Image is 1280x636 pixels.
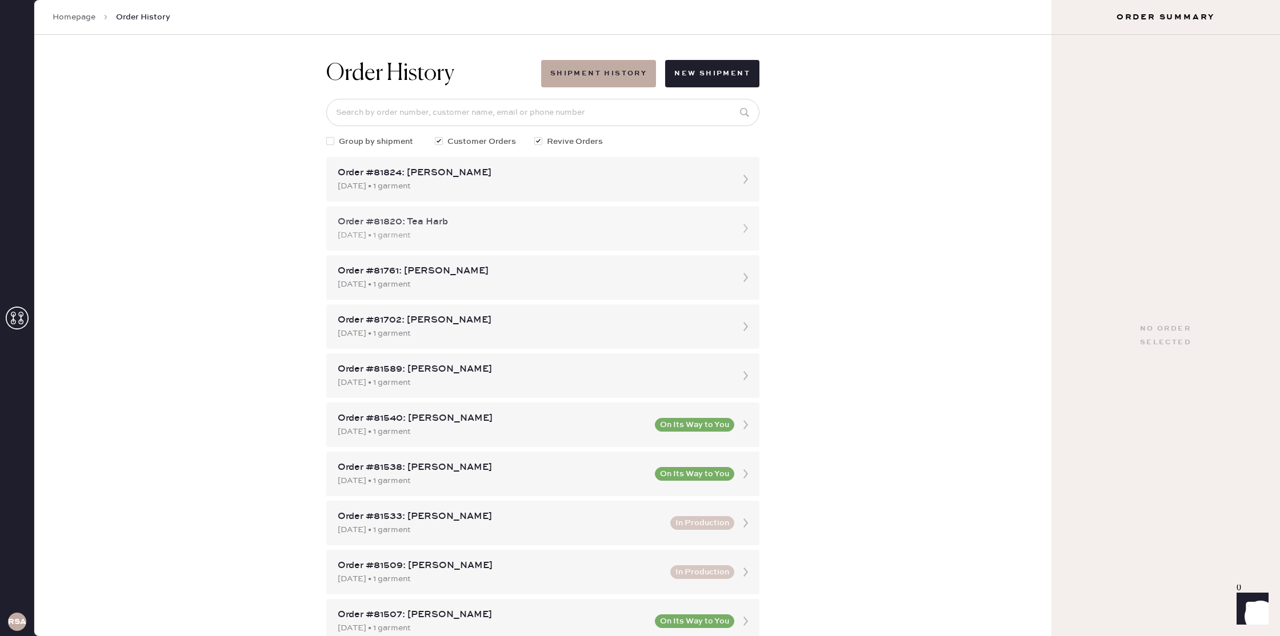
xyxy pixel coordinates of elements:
img: Logo [597,226,681,235]
div: Reformation [GEOGRAPHIC_DATA] [37,604,1241,618]
div: Order #81507: [PERSON_NAME] [338,608,648,622]
img: logo [622,14,656,48]
div: Order #81533: [PERSON_NAME] [338,510,663,524]
td: Jeans - Reformation - [PERSON_NAME] Low Rise Slouchy Wide Leg Jeans Optic White - Size: 25 [121,208,1187,223]
div: [DATE] • 1 garment [338,524,663,536]
div: Customer information [37,371,1241,385]
div: [DATE] • 1 garment [338,376,727,389]
input: Search by order number, customer name, email or phone number [326,99,759,126]
img: logo [622,264,656,298]
a: Homepage [53,11,95,23]
span: Revive Orders [547,135,603,148]
th: ID [37,193,121,208]
span: Group by shipment [339,135,413,148]
button: Shipment History [541,60,656,87]
div: [DATE] • 1 garment [338,474,648,487]
div: [DATE] • 1 garment [338,573,663,585]
span: Order History [116,11,170,23]
td: 1 [1187,208,1241,223]
div: Order #81509: [PERSON_NAME] [338,559,663,573]
div: Order #81538: [PERSON_NAME] [338,461,648,474]
button: New Shipment [665,60,759,87]
button: In Production [670,565,734,579]
div: Order #81761: [PERSON_NAME] [338,264,727,278]
div: No order selected [1140,322,1191,349]
td: 912466 [37,458,155,473]
div: [DATE] • 1 garment [338,425,648,438]
button: On Its Way to You [655,614,734,628]
div: [DATE] • 1 garment [338,622,648,634]
th: Description [155,443,1166,458]
td: 1 [1166,458,1241,473]
div: Shipment #106006 [37,590,1241,604]
div: Packing slip [37,77,1241,90]
div: Order #81589: [PERSON_NAME] [338,363,727,376]
th: QTY [1166,443,1241,458]
div: # 88694 Tea Harb [EMAIL_ADDRESS][DOMAIN_NAME] [37,385,1241,426]
div: [DATE] • 1 garment [338,180,727,192]
th: ID [37,443,155,458]
div: Shipment Summary [37,577,1241,590]
img: logo [622,514,656,548]
div: Customer information [37,121,1241,135]
div: [DATE] • 1 garment [338,278,727,291]
h3: RSA [8,618,26,626]
div: Order # 81824 [37,90,1241,104]
td: 912469 [37,208,121,223]
div: [DATE] • 1 garment [338,327,727,340]
button: On Its Way to You [655,418,734,432]
div: Order #81820: Tea Harb [338,215,727,229]
span: Customer Orders [447,135,516,148]
div: Order #81540: [PERSON_NAME] [338,412,648,425]
div: Order # 81820 [37,340,1241,354]
div: [DATE] • 1 garment [338,229,727,241]
th: QTY [1187,193,1241,208]
div: Order #81824: [PERSON_NAME] [338,166,727,180]
div: # 81390 Dayana Muzychuk [EMAIL_ADDRESS][DOMAIN_NAME] [37,135,1241,176]
div: Packing slip [37,327,1241,340]
button: In Production [670,516,734,530]
div: Order #81702: [PERSON_NAME] [338,313,727,327]
button: On Its Way to You [655,467,734,481]
h1: Order History [326,60,454,87]
th: Description [121,193,1187,208]
td: Button Down Top - Reformation - Valetta Two Piece White - Size: 2 [155,458,1166,473]
h3: Order Summary [1051,11,1280,23]
img: Logo [597,476,681,485]
iframe: Front Chat [1226,585,1275,634]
